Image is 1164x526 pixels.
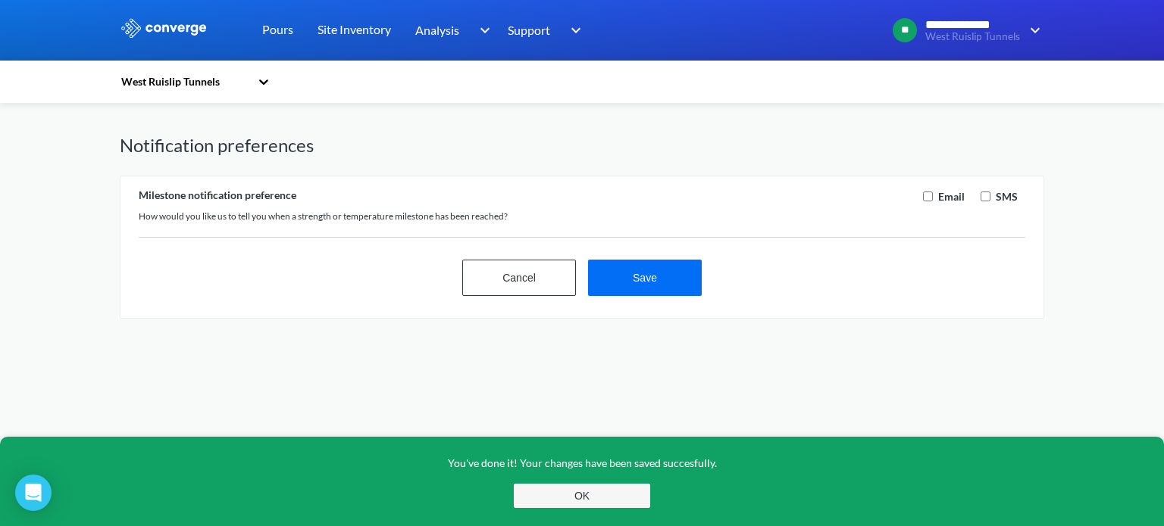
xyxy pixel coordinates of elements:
p: You've done it! Your changes have been saved succesfully. [393,455,771,472]
div: West Ruislip Tunnels [120,73,250,90]
label: Email [935,188,965,205]
div: How would you like us to tell you when a strength or temperature milestone has been reached? [139,208,915,225]
div: Milestone notification preference [139,188,915,202]
img: downArrow.svg [1020,21,1044,39]
button: OK [514,484,650,508]
div: Open Intercom Messenger [15,475,52,511]
img: downArrow.svg [561,21,585,39]
label: SMS [993,188,1018,205]
img: logo_ewhite.svg [120,18,208,38]
h1: Notification preferences [120,133,1044,157]
button: Save [588,260,702,296]
span: Support [508,20,550,39]
button: Cancel [462,260,576,296]
span: Analysis [415,20,459,39]
span: West Ruislip Tunnels [925,31,1020,42]
img: downArrow.svg [470,21,494,39]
